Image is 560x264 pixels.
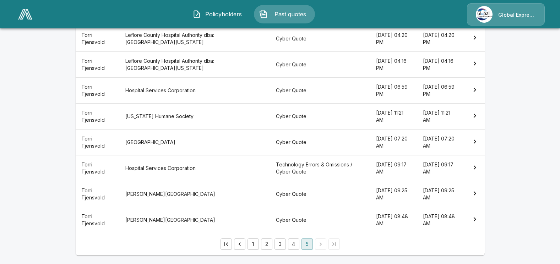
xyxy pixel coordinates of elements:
[261,238,272,250] button: Go to page 2
[76,181,120,207] th: Torri Tjensvold
[120,51,270,77] th: Leflore County Hospital Authority dba: [GEOGRAPHIC_DATA][US_STATE]
[120,26,270,51] th: Leflore County Hospital Authority dba: [GEOGRAPHIC_DATA][US_STATE]
[270,51,370,77] th: Cyber Quote
[192,10,201,18] img: Policyholders Icon
[76,104,120,130] th: Torri Tjensvold
[270,26,370,51] th: Cyber Quote
[76,130,120,155] th: Torri Tjensvold
[370,181,417,207] th: [DATE] 09:25 AM
[120,181,270,207] th: [PERSON_NAME][GEOGRAPHIC_DATA]
[120,78,270,104] th: Hospital Services Corporation
[271,10,310,18] span: Past quotes
[120,104,270,130] th: [US_STATE] Humane Society
[259,10,268,18] img: Past quotes Icon
[370,78,417,104] th: [DATE] 06:59 PM
[76,155,120,181] th: Torri Tjensvold
[417,104,464,130] th: [DATE] 11:21 AM
[274,238,286,250] button: Go to page 3
[204,10,243,18] span: Policyholders
[417,26,464,51] th: [DATE] 04:20 PM
[370,155,417,181] th: [DATE] 09:17 AM
[18,9,32,20] img: AA Logo
[270,78,370,104] th: Cyber Quote
[219,238,341,250] nav: pagination navigation
[270,104,370,130] th: Cyber Quote
[370,51,417,77] th: [DATE] 04:16 PM
[76,51,120,77] th: Torri Tjensvold
[248,238,259,250] button: Go to page 1
[76,207,120,233] th: Torri Tjensvold
[120,207,270,233] th: [PERSON_NAME][GEOGRAPHIC_DATA]
[417,78,464,104] th: [DATE] 06:59 PM
[370,207,417,233] th: [DATE] 08:48 AM
[254,5,315,23] button: Past quotes IconPast quotes
[417,181,464,207] th: [DATE] 09:25 AM
[221,238,232,250] button: Go to first page
[234,238,245,250] button: Go to previous page
[288,238,299,250] button: Go to page 4
[187,5,248,23] button: Policyholders IconPolicyholders
[417,51,464,77] th: [DATE] 04:16 PM
[120,130,270,155] th: [GEOGRAPHIC_DATA]
[270,181,370,207] th: Cyber Quote
[301,238,313,250] button: page 5
[120,155,270,181] th: Hospital Services Corporation
[417,207,464,233] th: [DATE] 08:48 AM
[417,155,464,181] th: [DATE] 09:17 AM
[76,26,120,51] th: Torri Tjensvold
[270,207,370,233] th: Cyber Quote
[370,104,417,130] th: [DATE] 11:21 AM
[76,78,120,104] th: Torri Tjensvold
[270,155,370,181] th: Technology Errors & Omissions / Cyber Quote
[370,26,417,51] th: [DATE] 04:20 PM
[417,130,464,155] th: [DATE] 07:20 AM
[370,130,417,155] th: [DATE] 07:20 AM
[270,130,370,155] th: Cyber Quote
